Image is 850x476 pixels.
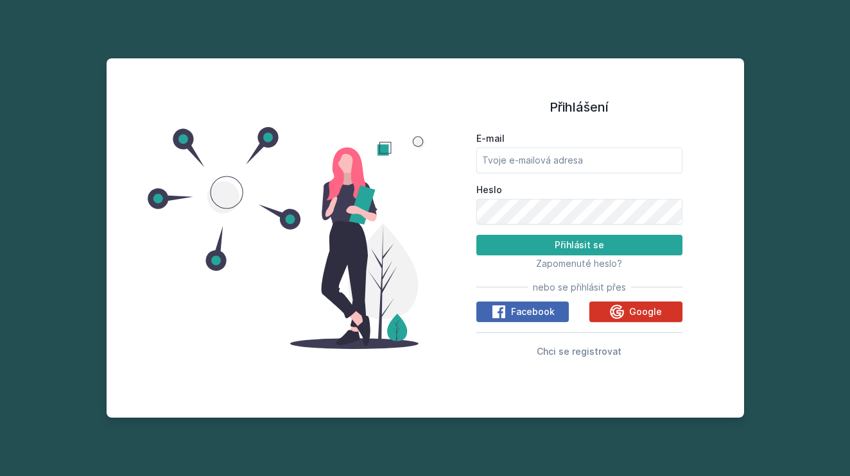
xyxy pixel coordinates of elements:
span: Google [629,305,662,318]
label: E-mail [476,132,682,145]
label: Heslo [476,183,682,196]
button: Přihlásit se [476,235,682,255]
button: Google [589,302,682,322]
input: Tvoje e-mailová adresa [476,148,682,173]
span: Facebook [511,305,555,318]
button: Facebook [476,302,569,322]
button: Chci se registrovat [537,343,621,359]
h1: Přihlášení [476,98,682,117]
span: Zapomenuté heslo? [536,258,622,269]
span: Chci se registrovat [537,346,621,357]
span: nebo se přihlásit přes [533,281,626,294]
